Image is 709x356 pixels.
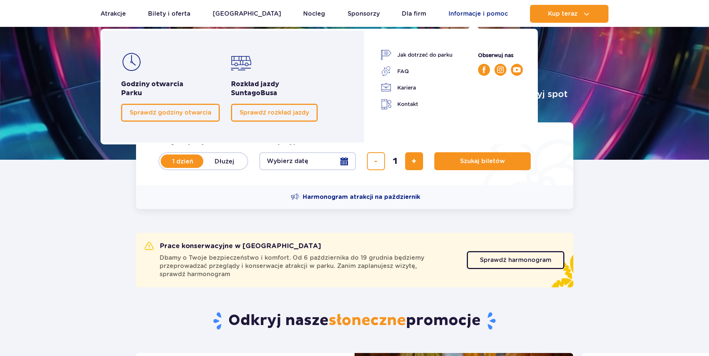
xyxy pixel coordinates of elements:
[231,89,261,97] span: Suntago
[231,80,318,98] h2: Rozkład jazdy Busa
[121,104,220,122] a: Sprawdź godziny otwarcia
[291,193,420,202] a: Harmonogram atrakcji na październik
[121,80,220,98] h2: Godziny otwarcia Parku
[381,82,453,93] a: Kariera
[467,251,564,269] a: Sprawdź harmonogram
[136,122,573,185] form: Planowanie wizyty w Park of Poland
[480,257,551,263] span: Sprawdź harmonogram
[460,158,505,165] span: Szukaj biletów
[145,242,321,251] h2: Prace konserwacyjne w [GEOGRAPHIC_DATA]
[136,311,573,331] h2: Odkryj nasze promocje
[348,5,380,23] a: Sponsorzy
[259,152,356,170] button: Wybierz datę
[240,109,309,116] span: Sprawdź rozkład jazdy
[329,311,406,330] span: słoneczne
[402,5,426,23] a: Dla firm
[367,152,385,170] button: usuń bilet
[483,66,485,73] img: Facebook
[203,153,246,169] label: Dłużej
[434,152,531,170] button: Szukaj biletów
[405,152,423,170] button: dodaj bilet
[213,5,281,23] a: [GEOGRAPHIC_DATA]
[130,109,211,116] span: Sprawdź godziny otwarcia
[101,5,126,23] a: Atrakcje
[548,10,577,17] span: Kup teraz
[231,104,318,122] a: Sprawdź rozkład jazdy
[530,5,608,23] button: Kup teraz
[381,99,453,110] a: Kontakt
[303,5,325,23] a: Nocleg
[513,67,521,72] img: YouTube
[303,193,420,201] span: Harmonogram atrakcji na październik
[386,152,404,170] input: liczba biletów
[497,66,504,73] img: Instagram
[478,51,523,59] p: Obserwuj nas
[448,5,508,23] a: Informacje i pomoc
[381,50,453,60] a: Jak dotrzeć do parku
[381,66,453,76] a: FAQ
[160,254,458,278] span: Dbamy o Twoje bezpieczeństwo i komfort. Od 6 października do 19 grudnia będziemy przeprowadzać pr...
[161,153,204,169] label: 1 dzień
[148,5,190,23] a: Bilety i oferta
